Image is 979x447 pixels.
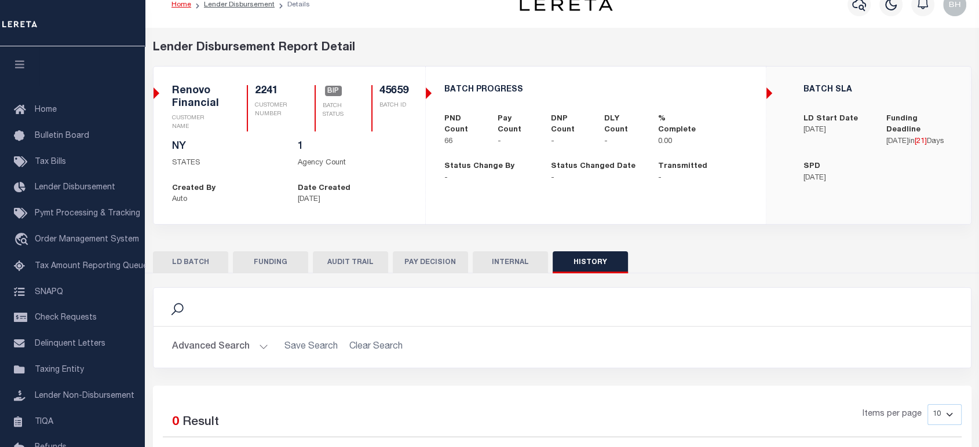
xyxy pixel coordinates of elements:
h5: BATCH SLA [803,85,952,95]
label: PND Count [444,113,480,136]
button: Advanced Search [172,336,268,358]
span: Home [35,106,57,114]
button: AUDIT TRAIL [313,251,388,273]
span: Pymt Processing & Tracking [35,210,140,218]
label: Status Change By [444,161,514,173]
p: BATCH STATUS [323,102,344,119]
a: BIP [325,86,342,97]
span: Lender Non-Disbursement [35,392,134,400]
label: DLY Count [604,113,640,136]
label: Result [182,413,219,432]
span: Items per page [863,408,922,421]
p: [DATE] [803,124,869,136]
div: Lender Disbursement Report Detail [153,39,971,57]
span: SNAPQ [35,288,63,296]
span: Tax Amount Reporting Queue [35,262,148,270]
p: [DATE] [803,173,869,184]
label: % Complete [657,113,695,136]
p: Auto [172,194,281,206]
button: LD BATCH [153,251,228,273]
label: Date Created [298,183,350,195]
label: LD Start Date [803,113,858,125]
p: BATCH ID [379,101,408,110]
p: - [604,136,640,148]
h5: BATCH PROGRESS [444,85,747,95]
h5: 45659 [379,85,408,98]
span: [ ] [915,138,927,145]
p: [DATE] [298,194,407,206]
i: travel_explore [14,233,32,248]
span: 21 [916,138,925,145]
span: Order Management System [35,236,139,244]
button: HISTORY [553,251,628,273]
p: - [551,136,587,148]
h5: Renovo Financial [172,85,219,110]
label: Pay Count [498,113,534,136]
a: Home [171,1,191,8]
p: STATES [172,157,281,169]
label: Created By [172,183,215,195]
span: Delinquent Letters [35,340,105,348]
p: CUSTOMER NAME [172,114,219,131]
span: BIP [325,86,342,96]
p: - [498,136,534,148]
span: 0 [172,416,179,428]
label: Transmitted [657,161,707,173]
span: Check Requests [35,314,97,322]
span: Lender Disbursement [35,184,115,192]
label: Status Changed Date [551,161,635,173]
p: - [444,173,534,184]
button: FUNDING [233,251,308,273]
span: [DATE] [886,138,909,145]
p: - [657,173,747,184]
label: DNP Count [551,113,587,136]
a: Lender Disbursement [204,1,275,8]
h5: 1 [298,141,407,153]
p: 66 [444,136,480,148]
span: Tax Bills [35,158,66,166]
button: INTERNAL [473,251,548,273]
span: Bulletin Board [35,132,89,140]
p: CUSTOMER NUMBER [255,101,287,119]
h5: NY [172,141,281,153]
p: - [551,173,640,184]
span: TIQA [35,417,53,426]
p: in Days [886,136,952,148]
button: PAY DECISION [393,251,468,273]
span: Taxing Entity [35,366,84,374]
label: Funding Deadline [886,113,952,136]
p: 0.00 [657,136,693,148]
h5: 2241 [255,85,287,98]
p: Agency Count [298,157,407,169]
label: SPD [803,161,820,173]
